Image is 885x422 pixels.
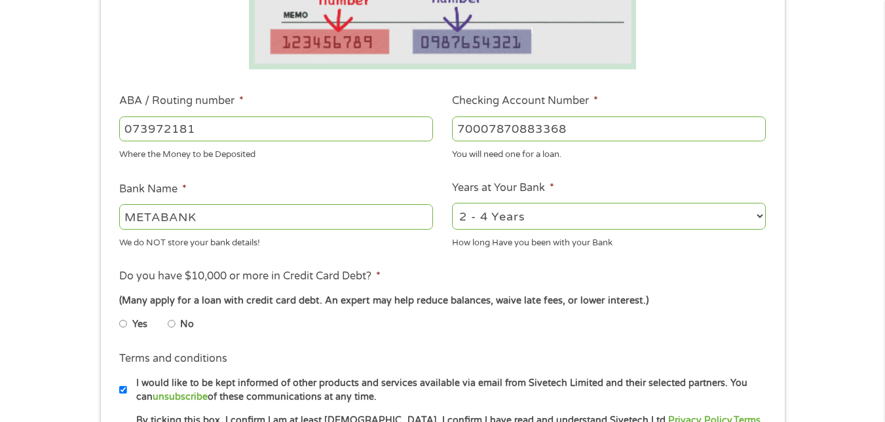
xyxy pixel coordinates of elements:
[119,352,227,366] label: Terms and conditions
[452,116,766,141] input: 345634636
[119,144,433,162] div: Where the Money to be Deposited
[119,116,433,141] input: 263177916
[132,317,147,332] label: Yes
[119,294,765,308] div: (Many apply for a loan with credit card debt. An expert may help reduce balances, waive late fees...
[180,317,194,332] label: No
[153,391,208,402] a: unsubscribe
[119,183,187,196] label: Bank Name
[119,270,381,283] label: Do you have $10,000 or more in Credit Card Debt?
[452,232,766,249] div: How long Have you been with your Bank
[452,144,766,162] div: You will need one for a loan.
[127,376,770,404] label: I would like to be kept informed of other products and services available via email from Sivetech...
[452,94,598,108] label: Checking Account Number
[119,94,244,108] label: ABA / Routing number
[452,181,554,195] label: Years at Your Bank
[119,232,433,249] div: We do NOT store your bank details!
